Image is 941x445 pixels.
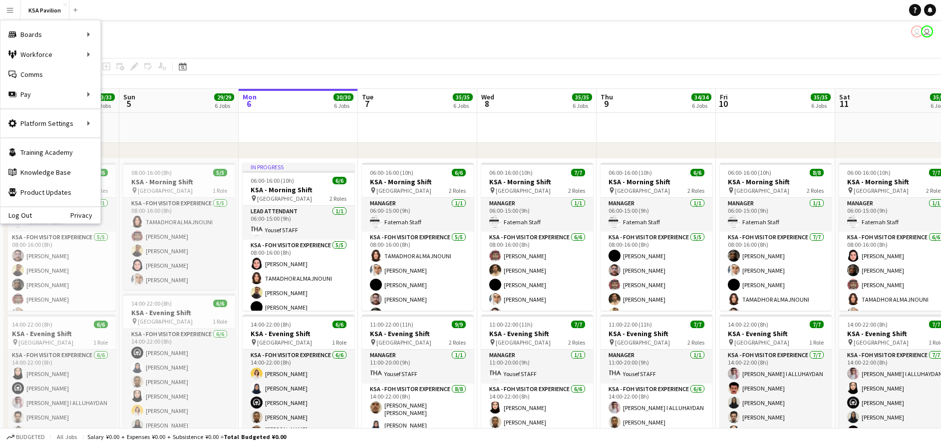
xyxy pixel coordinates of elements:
[243,163,354,171] div: In progress
[213,169,227,176] span: 5/5
[370,321,413,328] span: 11:00-22:00 (11h)
[481,92,494,101] span: Wed
[810,169,824,176] span: 8/8
[718,98,728,109] span: 10
[854,187,909,194] span: [GEOGRAPHIC_DATA]
[734,339,789,346] span: [GEOGRAPHIC_DATA]
[241,98,257,109] span: 6
[55,433,79,441] span: All jobs
[572,93,592,101] span: 35/35
[123,198,235,290] app-card-role: KSA - FOH Visitor Experience5/508:00-16:00 (8h)TAMADHOR ALMAJNOUNI[PERSON_NAME][PERSON_NAME][PERS...
[571,169,585,176] span: 7/7
[0,162,100,182] a: Knowledge Base
[452,169,466,176] span: 6/6
[0,84,100,104] div: Pay
[20,0,69,20] button: KSA Pavilion
[243,329,354,338] h3: KSA - Evening Shift
[481,177,593,186] h3: KSA - Morning Shift
[481,163,593,311] app-job-card: 06:00-16:00 (10h)7/7KSA - Morning Shift [GEOGRAPHIC_DATA]2 RolesManager1/106:00-15:00 (9h)Fatemah...
[601,198,712,232] app-card-role: Manager1/106:00-15:00 (9h)Fatemah Staff
[728,169,771,176] span: 06:00-16:00 (10h)
[213,300,227,307] span: 6/6
[601,163,712,311] app-job-card: 06:00-16:00 (10h)6/6KSA - Morning Shift [GEOGRAPHIC_DATA]2 RolesManager1/106:00-15:00 (9h)Fatemah...
[690,169,704,176] span: 6/6
[333,93,353,101] span: 30/30
[122,98,135,109] span: 5
[489,321,533,328] span: 11:00-22:00 (11h)
[720,177,832,186] h3: KSA - Morning Shift
[489,169,533,176] span: 06:00-16:00 (10h)
[568,339,585,346] span: 2 Roles
[0,182,100,202] a: Product Updates
[810,321,824,328] span: 7/7
[452,321,466,328] span: 9/9
[257,195,312,202] span: [GEOGRAPHIC_DATA]
[376,187,431,194] span: [GEOGRAPHIC_DATA]
[362,198,474,232] app-card-role: Manager1/106:00-15:00 (9h)Fatemah Staff
[0,44,100,64] div: Workforce
[480,98,494,109] span: 8
[243,163,354,311] app-job-card: In progress06:00-16:00 (10h)6/6KSA - Morning Shift [GEOGRAPHIC_DATA]2 RolesLEAD ATTENDANT1/106:00...
[453,102,472,109] div: 6 Jobs
[921,25,933,37] app-user-avatar: Yousef Alabdulmuhsin
[720,232,832,353] app-card-role: KSA - FOH Visitor Experience7/708:00-16:00 (8h)[PERSON_NAME][PERSON_NAME][PERSON_NAME]TAMADHOR AL...
[811,102,830,109] div: 6 Jobs
[847,321,888,328] span: 14:00-22:00 (8h)
[615,339,670,346] span: [GEOGRAPHIC_DATA]
[496,339,551,346] span: [GEOGRAPHIC_DATA]
[214,93,234,101] span: 29/29
[839,92,850,101] span: Sat
[601,329,712,338] h3: KSA - Evening Shift
[4,232,116,324] app-card-role: KSA - FOH Visitor Experience5/508:00-16:00 (8h)[PERSON_NAME][PERSON_NAME][PERSON_NAME][PERSON_NAM...
[496,187,551,194] span: [GEOGRAPHIC_DATA]
[362,350,474,384] app-card-role: Manager1/111:00-20:00 (9h)Yousef STAFF
[609,321,652,328] span: 11:00-22:00 (11h)
[123,329,235,435] app-card-role: KSA - FOH Visitor Experience6/614:00-22:00 (8h)[PERSON_NAME][PERSON_NAME][PERSON_NAME][PERSON_NAM...
[94,321,108,328] span: 6/6
[123,308,235,317] h3: KSA - Evening Shift
[691,93,711,101] span: 34/34
[123,163,235,290] app-job-card: 08:00-16:00 (8h)5/5KSA - Morning Shift [GEOGRAPHIC_DATA]1 RoleKSA - FOH Visitor Experience5/508:0...
[0,142,100,162] a: Training Academy
[720,92,728,101] span: Fri
[213,318,227,325] span: 1 Role
[854,339,909,346] span: [GEOGRAPHIC_DATA]
[692,102,711,109] div: 6 Jobs
[329,195,346,202] span: 2 Roles
[911,25,923,37] app-user-avatar: Isra Alsharyofi
[720,329,832,338] h3: KSA - Evening Shift
[601,350,712,384] app-card-role: Manager1/111:00-20:00 (9h)Yousef STAFF
[481,350,593,384] app-card-role: Manager1/111:00-20:00 (9h)Yousef STAFF
[224,433,286,441] span: Total Budgeted ¥0.00
[360,98,373,109] span: 7
[449,339,466,346] span: 2 Roles
[251,177,294,184] span: 06:00-16:00 (10h)
[123,92,135,101] span: Sun
[5,432,46,443] button: Budgeted
[123,294,235,435] app-job-card: 14:00-22:00 (8h)6/6KSA - Evening Shift [GEOGRAPHIC_DATA]1 RoleKSA - FOH Visitor Experience6/614:0...
[362,232,474,324] app-card-role: KSA - FOH Visitor Experience5/508:00-16:00 (8h)TAMADHOR ALMAJNOUNI[PERSON_NAME][PERSON_NAME][PERS...
[568,187,585,194] span: 2 Roles
[362,329,474,338] h3: KSA - Evening Shift
[362,163,474,311] app-job-card: 06:00-16:00 (10h)6/6KSA - Morning Shift [GEOGRAPHIC_DATA]2 RolesManager1/106:00-15:00 (9h)Fatemah...
[807,187,824,194] span: 2 Roles
[123,177,235,186] h3: KSA - Morning Shift
[70,211,100,219] a: Privacy
[243,206,354,240] app-card-role: LEAD ATTENDANT1/106:00-15:00 (9h)Yousef STAFF
[720,163,832,311] app-job-card: 06:00-16:00 (10h)8/8KSA - Morning Shift [GEOGRAPHIC_DATA]2 RolesManager1/106:00-15:00 (9h)Fatemah...
[362,177,474,186] h3: KSA - Morning Shift
[687,187,704,194] span: 2 Roles
[609,169,652,176] span: 06:00-16:00 (10h)
[362,92,373,101] span: Tue
[690,321,704,328] span: 7/7
[4,163,116,311] app-job-card: 06:00-16:00 (10h)6/6KSA - Morning Shift [GEOGRAPHIC_DATA]2 RolesManager1/106:00-15:00 (9h)Fatemah...
[847,169,891,176] span: 06:00-16:00 (10h)
[838,98,850,109] span: 11
[257,339,312,346] span: [GEOGRAPHIC_DATA]
[4,329,116,338] h3: KSA - Evening Shift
